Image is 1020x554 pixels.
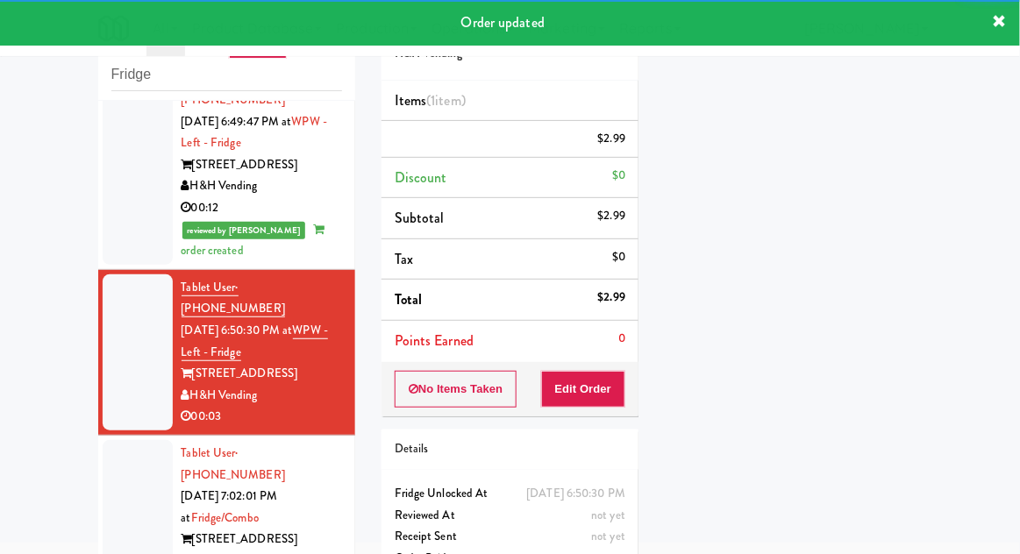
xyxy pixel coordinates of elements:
[182,444,285,483] a: Tablet User· [PHONE_NUMBER]
[526,483,625,505] div: [DATE] 6:50:30 PM
[182,385,342,407] div: H&H Vending
[436,90,461,110] ng-pluralize: item
[591,507,625,523] span: not yet
[98,270,355,436] li: Tablet User· [PHONE_NUMBER][DATE] 6:50:30 PM atWPW - Left - Fridge[STREET_ADDRESS]H&H Vending00:03
[591,528,625,544] span: not yet
[612,165,625,187] div: $0
[598,287,626,309] div: $2.99
[182,444,285,483] span: · [PHONE_NUMBER]
[598,128,626,150] div: $2.99
[182,322,293,338] span: [DATE] 6:50:30 PM at
[395,249,413,269] span: Tax
[395,167,447,188] span: Discount
[395,371,517,408] button: No Items Taken
[182,322,329,361] a: WPW - Left - Fridge
[618,328,625,350] div: 0
[182,363,342,385] div: [STREET_ADDRESS]
[395,505,625,527] div: Reviewed At
[395,483,625,505] div: Fridge Unlocked At
[182,175,342,197] div: H&H Vending
[182,529,342,550] div: [STREET_ADDRESS]
[111,59,342,91] input: Search vision orders
[395,438,625,460] div: Details
[612,246,625,268] div: $0
[461,12,545,32] span: Order updated
[182,279,285,318] a: Tablet User· [PHONE_NUMBER]
[182,406,342,428] div: 00:03
[395,289,423,309] span: Total
[182,154,342,176] div: [STREET_ADDRESS]
[98,60,355,269] li: Tablet User· [PHONE_NUMBER][DATE] 6:49:47 PM atWPW - Left - Fridge[STREET_ADDRESS]H&H Vending00:1...
[182,487,278,526] span: [DATE] 7:02:01 PM at
[182,113,292,130] span: [DATE] 6:49:47 PM at
[395,526,625,548] div: Receipt Sent
[395,90,466,110] span: Items
[541,371,626,408] button: Edit Order
[395,47,625,60] h5: H&H Vending
[182,197,342,219] div: 00:12
[395,330,474,351] span: Points Earned
[598,205,626,227] div: $2.99
[395,208,445,228] span: Subtotal
[191,509,259,526] a: Fridge/Combo
[426,90,466,110] span: (1 )
[182,222,306,239] span: reviewed by [PERSON_NAME]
